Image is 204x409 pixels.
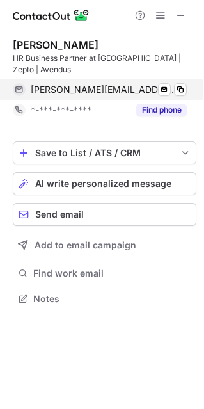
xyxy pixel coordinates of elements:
div: [PERSON_NAME] [13,38,98,51]
button: AI write personalized message [13,172,196,195]
img: ContactOut v5.3.10 [13,8,90,23]
div: HR Business Partner at [GEOGRAPHIC_DATA] | Zepto | Avendus [13,52,196,76]
button: Find work email [13,264,196,282]
span: Notes [33,293,191,305]
button: Notes [13,290,196,308]
span: AI write personalized message [35,179,171,189]
span: Find work email [33,268,191,279]
button: Add to email campaign [13,234,196,257]
div: Save to List / ATS / CRM [35,148,174,158]
span: Send email [35,209,84,220]
span: Add to email campaign [35,240,136,250]
button: Send email [13,203,196,226]
button: save-profile-one-click [13,141,196,164]
span: [PERSON_NAME][EMAIL_ADDRESS][PERSON_NAME][DOMAIN_NAME] [31,84,177,95]
button: Reveal Button [136,104,187,116]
